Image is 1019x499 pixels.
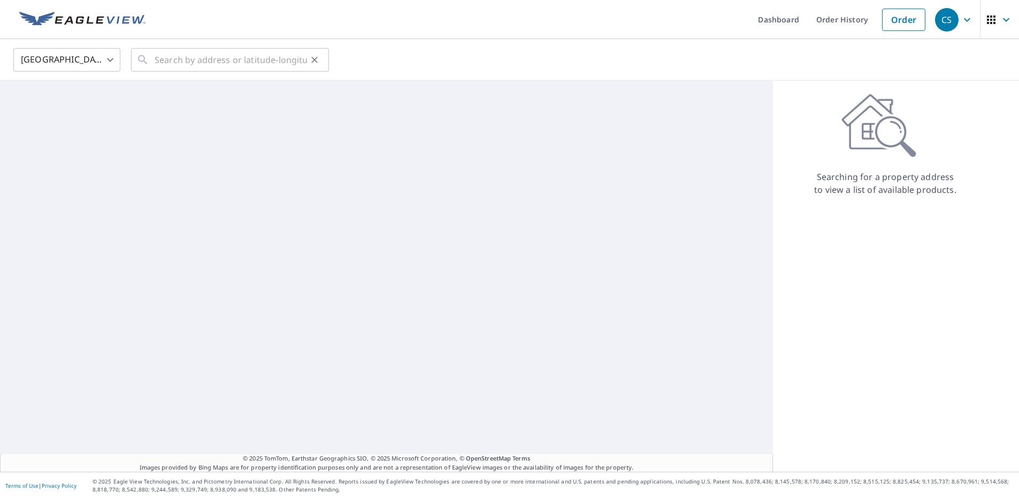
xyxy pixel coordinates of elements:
[42,482,76,489] a: Privacy Policy
[93,478,1014,494] p: © 2025 Eagle View Technologies, Inc. and Pictometry International Corp. All Rights Reserved. Repo...
[19,12,145,28] img: EV Logo
[882,9,925,31] a: Order
[5,482,39,489] a: Terms of Use
[307,52,322,67] button: Clear
[243,454,530,463] span: © 2025 TomTom, Earthstar Geographics SIO, © 2025 Microsoft Corporation, ©
[13,45,120,75] div: [GEOGRAPHIC_DATA]
[5,482,76,489] p: |
[935,8,959,32] div: CS
[814,170,957,196] p: Searching for a property address to view a list of available products.
[512,454,530,462] a: Terms
[466,454,511,462] a: OpenStreetMap
[155,45,307,75] input: Search by address or latitude-longitude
